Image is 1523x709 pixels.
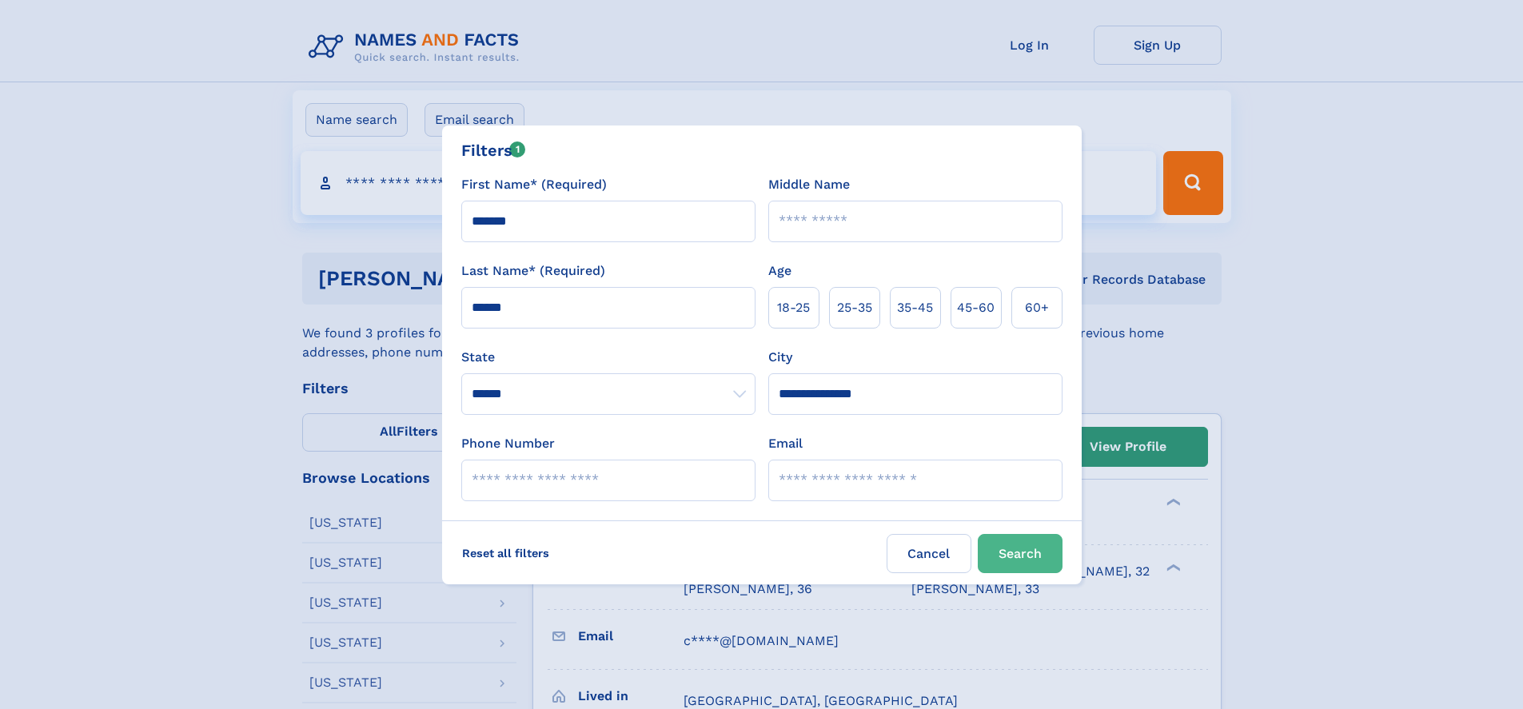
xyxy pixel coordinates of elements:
span: 35‑45 [897,298,933,317]
label: First Name* (Required) [461,175,607,194]
label: Reset all filters [452,534,560,572]
span: 18‑25 [777,298,810,317]
label: Middle Name [768,175,850,194]
label: City [768,348,792,367]
label: Phone Number [461,434,555,453]
div: Filters [461,138,526,162]
label: State [461,348,756,367]
label: Age [768,261,791,281]
label: Last Name* (Required) [461,261,605,281]
label: Cancel [887,534,971,573]
span: 25‑35 [837,298,872,317]
span: 60+ [1025,298,1049,317]
span: 45‑60 [957,298,995,317]
label: Email [768,434,803,453]
button: Search [978,534,1063,573]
